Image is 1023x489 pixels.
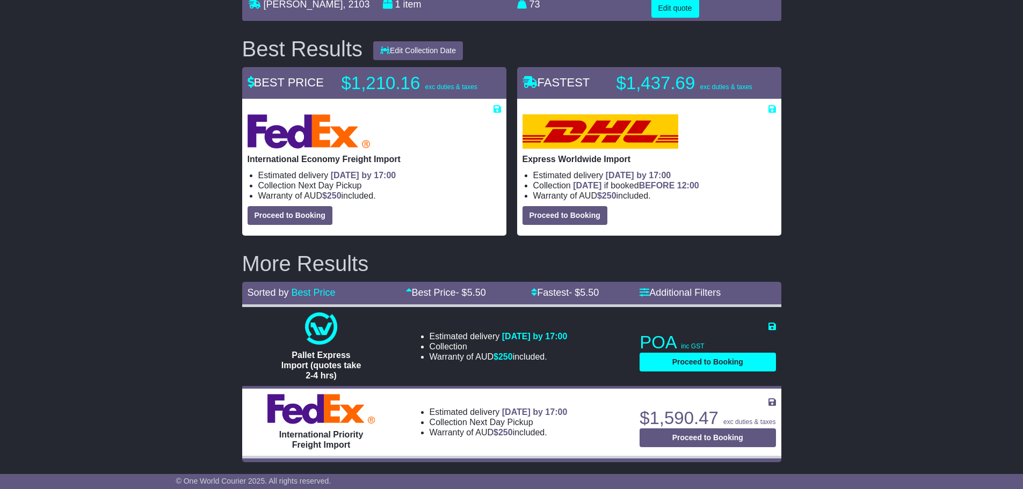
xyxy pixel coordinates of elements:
span: International Priority Freight Import [279,430,363,449]
li: Warranty of AUD included. [430,352,568,362]
li: Collection [533,180,776,191]
span: - $ [569,287,599,298]
span: 5.50 [580,287,599,298]
li: Estimated delivery [430,407,568,417]
img: FedEx Express: International Priority Freight Import [267,394,375,424]
p: International Economy Freight Import [248,154,501,164]
span: FASTEST [523,76,590,89]
img: FedEx Express: International Economy Freight Import [248,114,371,149]
span: [DATE] by 17:00 [331,171,396,180]
button: Edit Collection Date [373,41,463,60]
span: 5.50 [467,287,486,298]
span: [DATE] by 17:00 [502,332,568,341]
span: exc duties & taxes [700,83,752,91]
button: Proceed to Booking [523,206,607,225]
span: $ [494,428,513,437]
a: Best Price- $5.50 [406,287,486,298]
span: BEST PRICE [248,76,324,89]
span: 250 [498,428,513,437]
li: Warranty of AUD included. [430,427,568,437]
h2: More Results [242,252,781,275]
span: if booked [573,181,699,190]
button: Proceed to Booking [640,428,775,447]
span: exc duties & taxes [723,418,775,426]
span: 250 [327,191,342,200]
span: $ [597,191,616,200]
span: $ [494,352,513,361]
li: Collection [430,341,568,352]
li: Estimated delivery [533,170,776,180]
img: One World Courier: Pallet Express Import (quotes take 2-4 hrs) [305,312,337,345]
div: Best Results [237,37,368,61]
span: $ [322,191,342,200]
span: BEFORE [639,181,675,190]
span: Sorted by [248,287,289,298]
span: - $ [456,287,486,298]
p: Express Worldwide Import [523,154,776,164]
li: Collection [258,180,501,191]
span: Pallet Express Import (quotes take 2-4 hrs) [281,351,361,380]
a: Fastest- $5.50 [531,287,599,298]
li: Warranty of AUD included. [258,191,501,201]
span: Next Day Pickup [469,418,533,427]
span: [DATE] by 17:00 [502,407,568,417]
li: Warranty of AUD included. [533,191,776,201]
button: Proceed to Booking [640,353,775,371]
span: exc duties & taxes [425,83,477,91]
span: 250 [602,191,616,200]
li: Estimated delivery [258,170,501,180]
span: 12:00 [677,181,699,190]
span: Next Day Pickup [298,181,361,190]
p: $1,210.16 [342,72,477,94]
span: © One World Courier 2025. All rights reserved. [176,477,331,485]
span: [DATE] by 17:00 [606,171,671,180]
span: [DATE] [573,181,601,190]
p: POA [640,332,775,353]
img: DHL: Express Worldwide Import [523,114,678,149]
p: $1,590.47 [640,407,775,429]
span: inc GST [681,342,704,350]
li: Collection [430,417,568,427]
button: Proceed to Booking [248,206,332,225]
p: $1,437.69 [616,72,752,94]
li: Estimated delivery [430,331,568,341]
span: 250 [498,352,513,361]
a: Best Price [292,287,336,298]
a: Additional Filters [640,287,721,298]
